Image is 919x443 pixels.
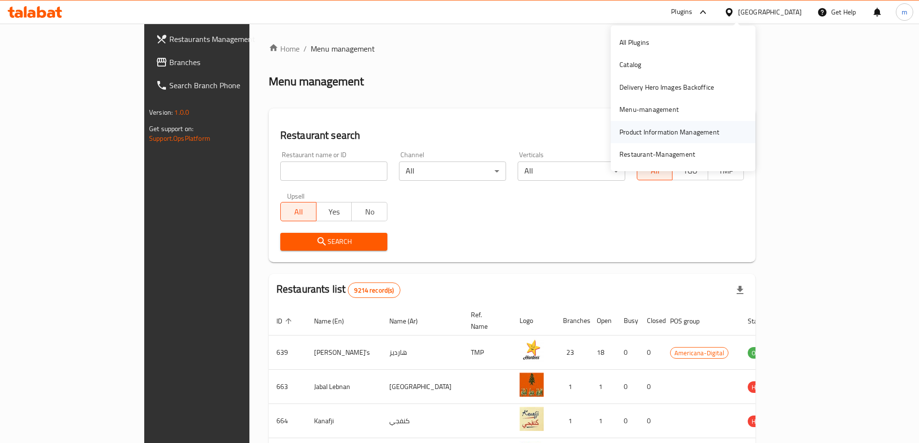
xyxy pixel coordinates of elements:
[589,306,616,336] th: Open
[748,348,771,359] span: OPEN
[303,43,307,54] li: /
[639,370,662,404] td: 0
[285,205,313,219] span: All
[748,347,771,359] div: OPEN
[520,373,544,397] img: Jabal Lebnan
[748,382,777,393] span: HIDDEN
[619,127,719,137] div: Product Information Management
[280,233,387,251] button: Search
[616,336,639,370] td: 0
[671,6,692,18] div: Plugins
[748,315,779,327] span: Status
[619,59,641,70] div: Catalog
[555,370,589,404] td: 1
[639,306,662,336] th: Closed
[149,106,173,119] span: Version:
[670,315,712,327] span: POS group
[280,161,387,181] input: Search for restaurant name or ID..
[169,80,290,91] span: Search Branch Phone
[676,164,704,178] span: TGO
[616,404,639,438] td: 0
[169,56,290,68] span: Branches
[518,161,625,181] div: All
[148,51,298,74] a: Branches
[555,336,589,370] td: 23
[463,336,512,370] td: TMP
[320,205,348,219] span: Yes
[288,236,380,248] span: Search
[149,122,193,135] span: Get support on:
[389,315,430,327] span: Name (Ar)
[316,202,352,221] button: Yes
[589,404,616,438] td: 1
[306,370,382,404] td: Jabal Lebnan
[311,43,375,54] span: Menu management
[148,74,298,97] a: Search Branch Phone
[616,370,639,404] td: 0
[738,7,802,17] div: [GEOGRAPHIC_DATA]
[639,336,662,370] td: 0
[276,282,400,298] h2: Restaurants list
[169,33,290,45] span: Restaurants Management
[671,348,728,359] span: Americana-Digital
[351,202,387,221] button: No
[471,309,500,332] span: Ref. Name
[555,404,589,438] td: 1
[712,164,740,178] span: TMP
[306,404,382,438] td: Kanafji
[902,7,907,17] span: m
[280,202,316,221] button: All
[639,404,662,438] td: 0
[589,370,616,404] td: 1
[269,43,755,54] nav: breadcrumb
[589,336,616,370] td: 18
[619,104,679,115] div: Menu-management
[276,315,295,327] span: ID
[641,164,669,178] span: All
[748,416,777,427] span: HIDDEN
[314,315,357,327] span: Name (En)
[382,370,463,404] td: [GEOGRAPHIC_DATA]
[619,37,649,48] div: All Plugins
[555,306,589,336] th: Branches
[619,149,695,160] div: Restaurant-Management
[148,27,298,51] a: Restaurants Management
[174,106,189,119] span: 1.0.0
[520,338,544,362] img: Hardee's
[269,74,364,89] h2: Menu management
[619,82,714,93] div: Delivery Hero Images Backoffice
[348,286,399,295] span: 9214 record(s)
[512,306,555,336] th: Logo
[520,407,544,431] img: Kanafji
[348,282,400,298] div: Total records count
[399,161,506,181] div: All
[280,128,744,143] h2: Restaurant search
[728,279,752,302] div: Export file
[149,132,210,145] a: Support.OpsPlatform
[356,205,384,219] span: No
[306,336,382,370] td: [PERSON_NAME]'s
[382,336,463,370] td: هارديز
[616,306,639,336] th: Busy
[382,404,463,438] td: كنفجي
[287,192,305,199] label: Upsell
